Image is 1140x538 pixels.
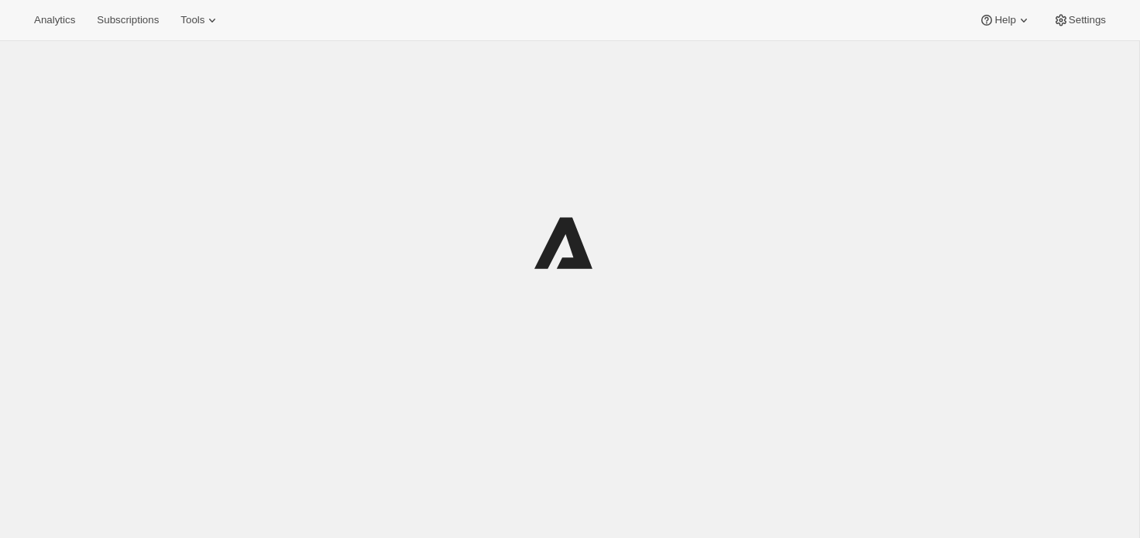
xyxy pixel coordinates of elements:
[171,9,229,31] button: Tools
[88,9,168,31] button: Subscriptions
[970,9,1040,31] button: Help
[25,9,84,31] button: Analytics
[1069,14,1106,26] span: Settings
[1044,9,1115,31] button: Settings
[180,14,204,26] span: Tools
[34,14,75,26] span: Analytics
[994,14,1015,26] span: Help
[97,14,159,26] span: Subscriptions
